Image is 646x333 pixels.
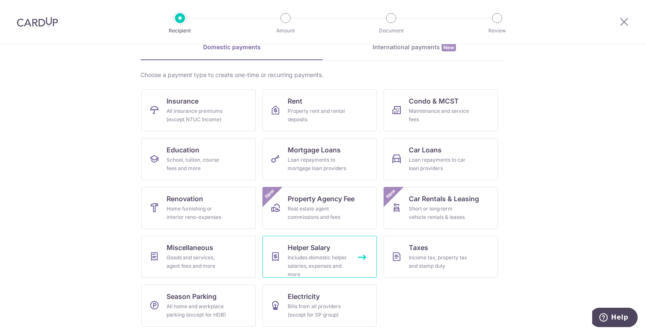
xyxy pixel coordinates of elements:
div: Goods and services, agent fees and more [167,253,227,270]
span: Education [167,145,199,155]
a: Mortgage LoansLoan repayments to mortgage loan providers [262,138,377,180]
a: Car LoansLoan repayments to car loan providers [384,138,498,180]
div: Loan repayments to car loan providers [409,156,469,173]
span: Miscellaneous [167,242,213,253]
div: International payments [323,43,506,52]
p: Review [466,27,528,35]
p: Amount [254,27,317,35]
div: Domestic payments [140,43,323,51]
div: School, tuition, course fees and more [167,156,227,173]
a: Condo & MCSTMaintenance and service fees [384,89,498,131]
span: New [442,43,456,51]
a: Season ParkingAll home and workplace parking (except for HDB) [141,285,256,327]
span: Taxes [409,242,428,253]
a: MiscellaneousGoods and services, agent fees and more [141,236,256,278]
span: Renovation [167,194,203,204]
iframe: Opens a widget where you can find more information [592,308,638,329]
span: Car Loans [409,145,442,155]
img: CardUp [17,17,58,27]
span: Help [19,6,36,13]
div: Home furnishing or interior reno-expenses [167,205,227,221]
span: New [263,187,277,201]
span: Helper Salary [288,242,330,253]
div: Choose a payment type to create one-time or recurring payments. [140,71,506,79]
a: EducationSchool, tuition, course fees and more [141,138,256,180]
span: Mortgage Loans [288,145,341,155]
span: Condo & MCST [409,96,459,106]
div: Maintenance and service fees [409,107,469,124]
div: Real estate agent commissions and fees [288,205,348,221]
a: ElectricityBills from all providers (except for SP group) [262,285,377,327]
span: Insurance [167,96,199,106]
div: Income tax, property tax and stamp duty [409,253,469,270]
div: Short or long‑term vehicle rentals & leases [409,205,469,221]
div: Includes domestic helper salaries, expenses and more [288,253,348,279]
div: All home and workplace parking (except for HDB) [167,302,227,319]
a: InsuranceAll insurance premiums (except NTUC Income) [141,89,256,131]
span: New [384,187,398,201]
span: Property Agency Fee [288,194,355,204]
a: Property Agency FeeReal estate agent commissions and feesNew [262,187,377,229]
a: Car Rentals & LeasingShort or long‑term vehicle rentals & leasesNew [384,187,498,229]
span: Electricity [288,291,320,301]
a: Helper SalaryIncludes domestic helper salaries, expenses and more [262,236,377,278]
a: RenovationHome furnishing or interior reno-expenses [141,187,256,229]
div: Bills from all providers (except for SP group) [288,302,348,319]
div: All insurance premiums (except NTUC Income) [167,107,227,124]
a: TaxesIncome tax, property tax and stamp duty [384,236,498,278]
p: Document [360,27,422,35]
span: Season Parking [167,291,217,301]
span: Car Rentals & Leasing [409,194,479,204]
div: Property rent and rental deposits [288,107,348,124]
span: Rent [288,96,302,106]
div: Loan repayments to mortgage loan providers [288,156,348,173]
a: RentProperty rent and rental deposits [262,89,377,131]
p: Recipient [149,27,211,35]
